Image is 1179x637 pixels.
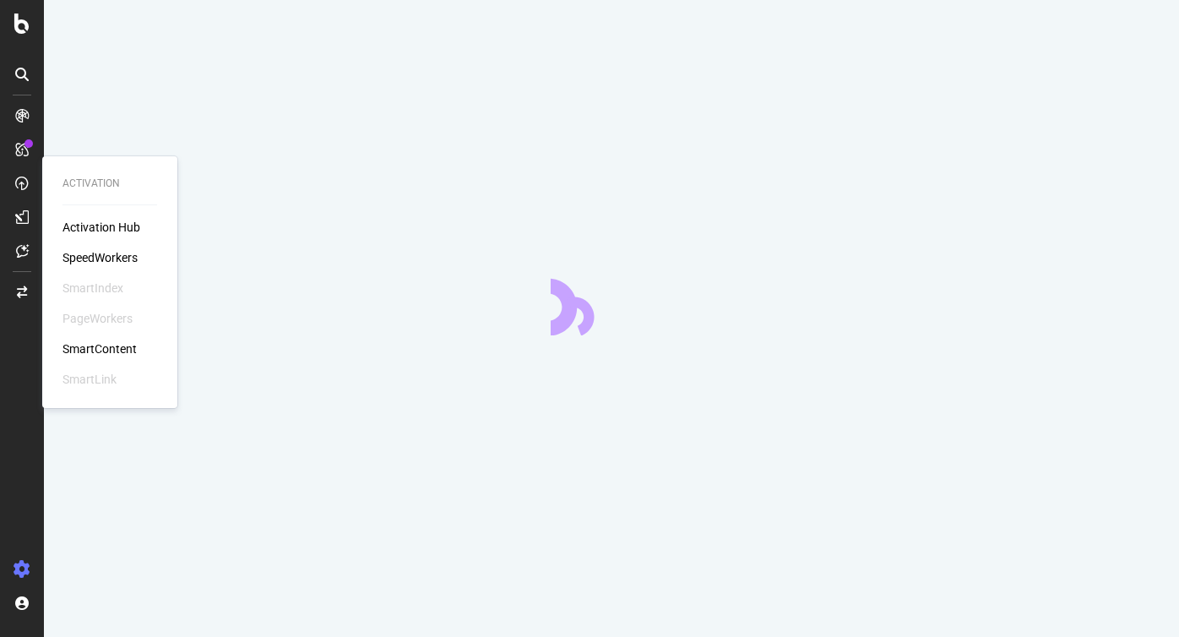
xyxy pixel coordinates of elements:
div: Activation [62,177,157,191]
div: SmartIndex [62,280,123,297]
a: SpeedWorkers [62,249,138,266]
div: SmartLink [62,371,117,388]
div: PageWorkers [62,310,133,327]
a: SmartContent [62,340,137,357]
a: Activation Hub [62,219,140,236]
